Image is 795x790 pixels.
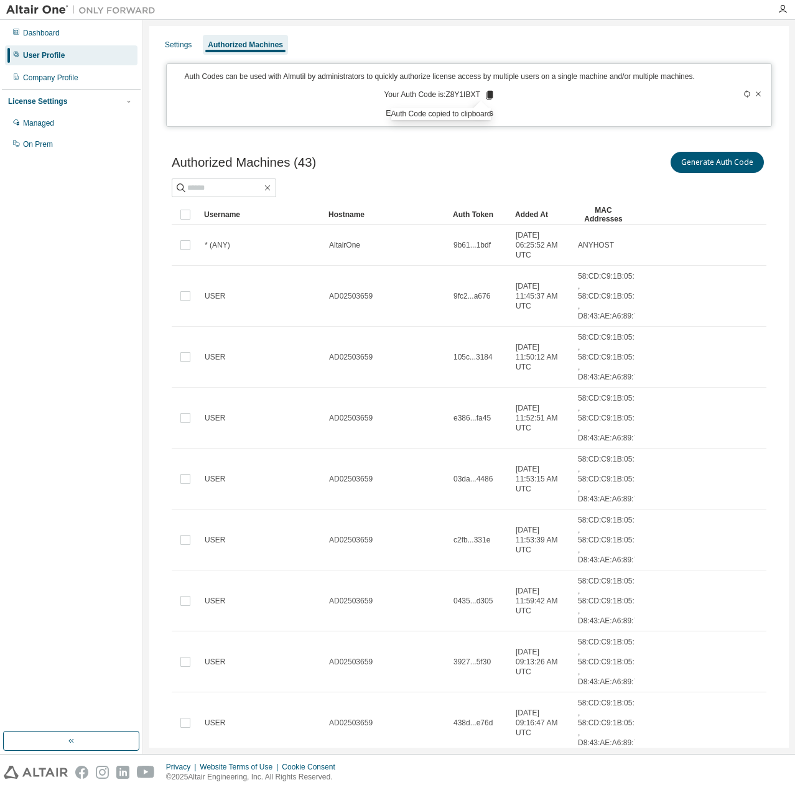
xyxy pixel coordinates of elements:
[453,240,491,250] span: 9b61...1bdf
[205,657,225,667] span: USER
[384,90,495,101] p: Your Auth Code is: Z8Y1IBXT
[453,291,490,301] span: 9fc2...a676
[205,718,225,728] span: USER
[23,73,78,83] div: Company Profile
[329,657,373,667] span: AD02503659
[172,156,316,170] span: Authorized Machines (43)
[205,535,225,545] span: USER
[453,474,493,484] span: 03da...4486
[516,525,567,555] span: [DATE] 11:53:39 AM UTC
[174,72,705,82] p: Auth Codes can be used with Almutil by administrators to quickly authorize license access by mult...
[516,403,567,433] span: [DATE] 11:52:51 AM UTC
[453,657,491,667] span: 3927...5f30
[578,698,644,748] span: 58:CD:C9:1B:05:2B , 58:CD:C9:1B:05:2C , D8:43:AE:A6:89:7B
[578,576,644,626] span: 58:CD:C9:1B:05:2B , 58:CD:C9:1B:05:2C , D8:43:AE:A6:89:7B
[205,474,225,484] span: USER
[137,766,155,779] img: youtube.svg
[23,50,65,60] div: User Profile
[453,413,491,423] span: e386...fa45
[516,586,567,616] span: [DATE] 11:59:42 AM UTC
[328,205,443,225] div: Hostname
[165,40,192,50] div: Settings
[205,240,230,250] span: * (ANY)
[329,535,373,545] span: AD02503659
[515,205,567,225] div: Added At
[205,291,225,301] span: USER
[453,205,505,225] div: Auth Token
[8,96,67,106] div: License Settings
[204,205,318,225] div: Username
[116,766,129,779] img: linkedin.svg
[453,535,490,545] span: c2fb...331e
[174,108,705,119] p: Expires in 14 minutes, 45 seconds
[200,762,282,772] div: Website Terms of Use
[516,342,567,372] span: [DATE] 11:50:12 AM UTC
[578,332,644,382] span: 58:CD:C9:1B:05:2B , 58:CD:C9:1B:05:2C , D8:43:AE:A6:89:7B
[329,240,360,250] span: AltairOne
[453,596,493,606] span: 0435...d305
[205,413,225,423] span: USER
[208,40,283,50] div: Authorized Machines
[23,118,54,128] div: Managed
[166,762,200,772] div: Privacy
[578,454,644,504] span: 58:CD:C9:1B:05:2B , 58:CD:C9:1B:05:2C , D8:43:AE:A6:89:7B
[4,766,68,779] img: altair_logo.svg
[282,762,342,772] div: Cookie Consent
[516,230,567,260] span: [DATE] 06:25:52 AM UTC
[329,718,373,728] span: AD02503659
[75,766,88,779] img: facebook.svg
[23,139,53,149] div: On Prem
[205,352,225,362] span: USER
[671,152,764,173] button: Generate Auth Code
[23,28,60,38] div: Dashboard
[516,464,567,494] span: [DATE] 11:53:15 AM UTC
[516,708,567,738] span: [DATE] 09:16:47 AM UTC
[578,515,644,565] span: 58:CD:C9:1B:05:2B , 58:CD:C9:1B:05:2C , D8:43:AE:A6:89:7B
[329,474,373,484] span: AD02503659
[205,596,225,606] span: USER
[166,772,343,783] p: © 2025 Altair Engineering, Inc. All Rights Reserved.
[578,637,644,687] span: 58:CD:C9:1B:05:2B , 58:CD:C9:1B:05:2C , D8:43:AE:A6:89:7B
[577,205,630,225] div: MAC Addresses
[329,352,373,362] span: AD02503659
[96,766,109,779] img: instagram.svg
[578,240,614,250] span: ANYHOST
[329,596,373,606] span: AD02503659
[329,413,373,423] span: AD02503659
[516,647,567,677] span: [DATE] 09:13:26 AM UTC
[329,291,373,301] span: AD02503659
[6,4,162,16] img: Altair One
[578,271,644,321] span: 58:CD:C9:1B:05:2B , 58:CD:C9:1B:05:2C , D8:43:AE:A6:89:7B
[453,718,493,728] span: 438d...e76d
[578,393,644,443] span: 58:CD:C9:1B:05:2B , 58:CD:C9:1B:05:2C , D8:43:AE:A6:89:7B
[453,352,493,362] span: 105c...3184
[391,108,491,120] div: Auth Code copied to clipboard
[516,281,567,311] span: [DATE] 11:45:37 AM UTC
